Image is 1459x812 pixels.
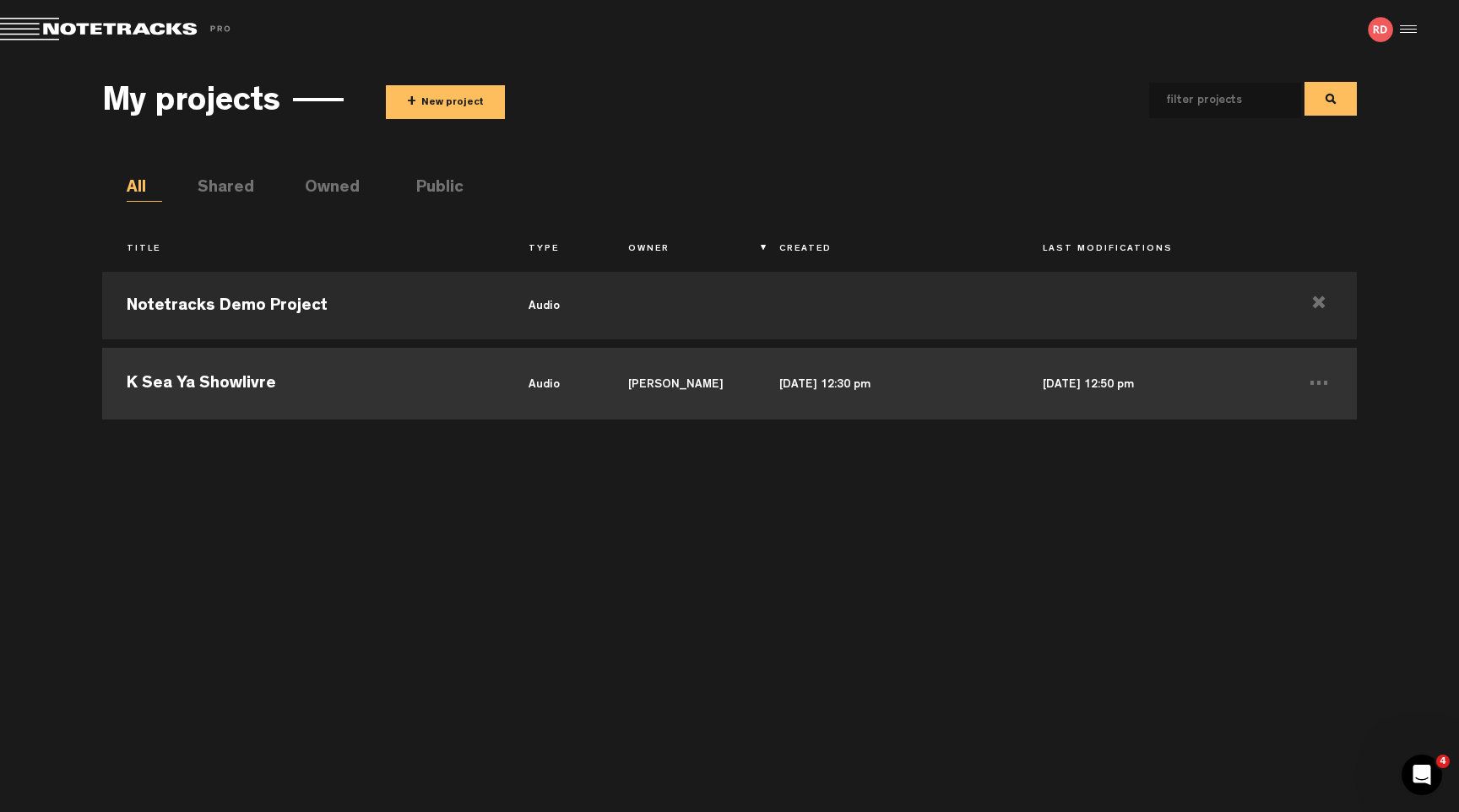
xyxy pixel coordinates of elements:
[604,344,754,420] td: [PERSON_NAME]
[755,235,1018,264] th: Created
[1436,755,1450,768] span: 4
[305,176,340,202] li: Owned
[1018,344,1282,420] td: [DATE] 12:50 pm
[604,235,754,264] th: Owner
[755,344,1018,420] td: [DATE] 12:30 pm
[416,176,452,202] li: Public
[198,176,233,202] li: Shared
[1402,755,1442,795] iframe: Intercom live chat
[102,85,280,122] h3: My projects
[102,235,504,264] th: Title
[386,85,505,119] button: +New project
[102,344,504,420] td: K Sea Ya Showlivre
[407,93,416,112] span: +
[504,344,605,420] td: audio
[1149,83,1274,118] input: filter projects
[504,268,605,344] td: audio
[1282,344,1357,420] td: ...
[102,268,504,344] td: Notetracks Demo Project
[504,235,605,264] th: Type
[1368,17,1393,42] img: letters
[127,176,162,202] li: All
[1018,235,1282,264] th: Last Modifications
